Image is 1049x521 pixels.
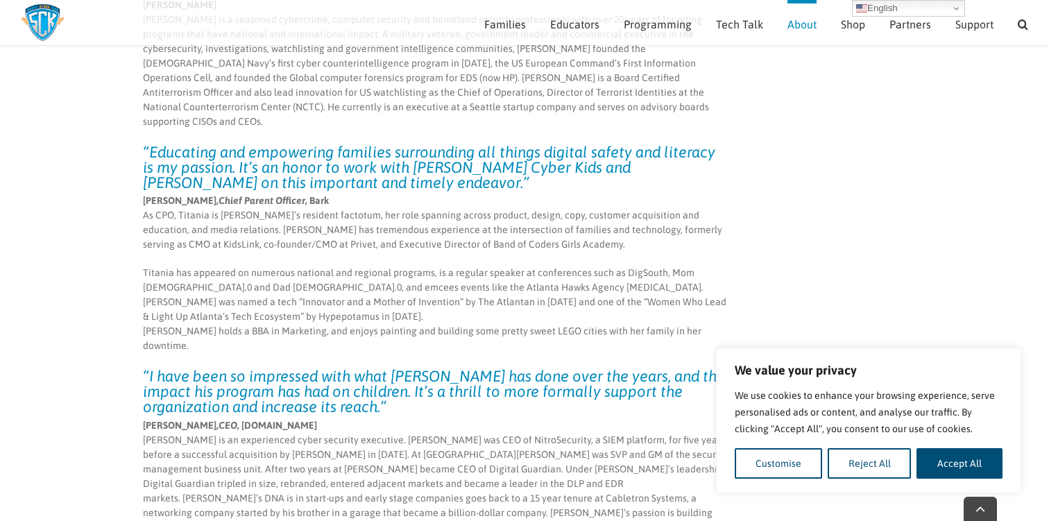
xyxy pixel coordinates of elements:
button: Customise [735,448,822,479]
em: “Educating and empowering families surrounding all things digital safety and literacy is my passi... [143,143,715,191]
span: Programming [624,19,692,30]
img: Savvy Cyber Kids Logo [21,3,65,42]
img: en [856,3,867,14]
span: Educators [550,19,599,30]
span: About [787,19,817,30]
button: Accept All [916,448,1003,479]
button: Reject All [828,448,912,479]
span: Shop [841,19,865,30]
em: “I have been so impressed with what [PERSON_NAME] has done over the years, and the impact his pro... [143,367,725,416]
span: Tech Talk [716,19,763,30]
strong: [PERSON_NAME], [143,195,219,206]
p: As CPO, Titania is [PERSON_NAME]’s resident factotum, her role spanning across product, design, c... [143,194,729,252]
p: Titania has appeared on numerous national and regional programs, is a regular speaker at conferen... [143,266,729,353]
em: CEO [219,420,237,431]
span: Support [955,19,993,30]
em: Chief Parent Officer [219,195,305,206]
span: Families [484,19,526,30]
span: [PERSON_NAME], , [DOMAIN_NAME] [143,420,317,431]
p: We use cookies to enhance your browsing experience, serve personalised ads or content, and analys... [735,387,1003,437]
p: We value your privacy [735,362,1003,379]
span: Partners [889,19,931,30]
strong: , Bark [219,195,329,206]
